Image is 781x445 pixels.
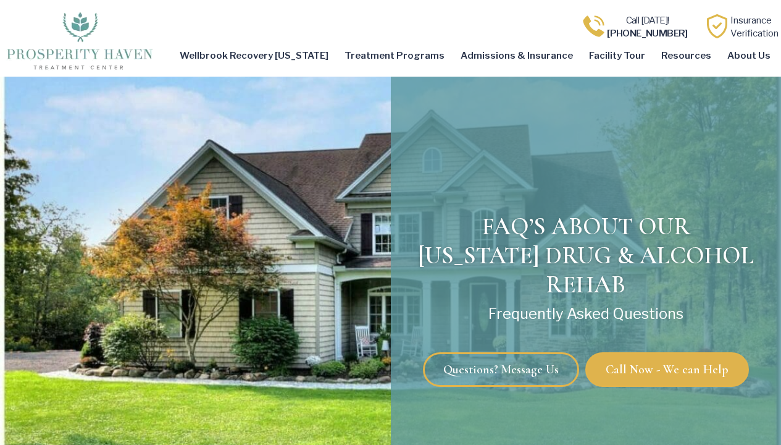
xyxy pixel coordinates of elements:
a: Facility Tour [581,41,653,70]
p: Frequently Asked Questions [397,306,775,322]
a: Call Now - We can Help [585,352,749,387]
a: InsuranceVerification [730,15,779,38]
b: [PHONE_NUMBER] [607,28,688,39]
a: Questions? Message Us [423,352,579,387]
img: Call one of Prosperity Haven's dedicated counselors today so we can help you overcome addiction [582,14,606,38]
a: Wellbrook Recovery [US_STATE] [172,41,336,70]
a: Resources [653,41,719,70]
img: The logo for Prosperity Haven Addiction Recovery Center. [2,9,156,70]
a: About Us [719,41,779,70]
img: Learn how Prosperity Haven, a verified substance abuse center can help you overcome your addiction [705,14,729,38]
span: Call Now - We can Help [606,363,729,376]
a: Call [DATE]![PHONE_NUMBER] [607,15,688,38]
a: Admissions & Insurance [453,41,581,70]
h1: FAQ’s About our [US_STATE] Drug & alcohol Rehab [397,213,775,299]
span: Questions? Message Us [443,363,559,376]
a: Treatment Programs [336,41,453,70]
